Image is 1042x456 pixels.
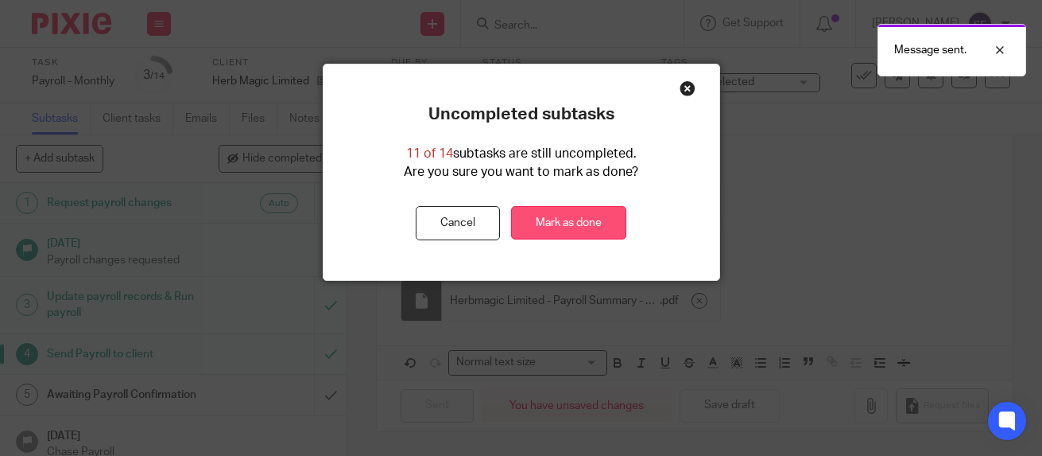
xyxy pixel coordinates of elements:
p: Message sent. [894,42,966,58]
p: Are you sure you want to mark as done? [404,163,638,181]
p: subtasks are still uncompleted. [406,145,637,163]
p: Uncompleted subtasks [428,104,614,125]
a: Mark as done [511,206,626,240]
button: Cancel [416,206,500,240]
span: 11 of 14 [406,147,453,160]
div: Close this dialog window [680,80,695,96]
